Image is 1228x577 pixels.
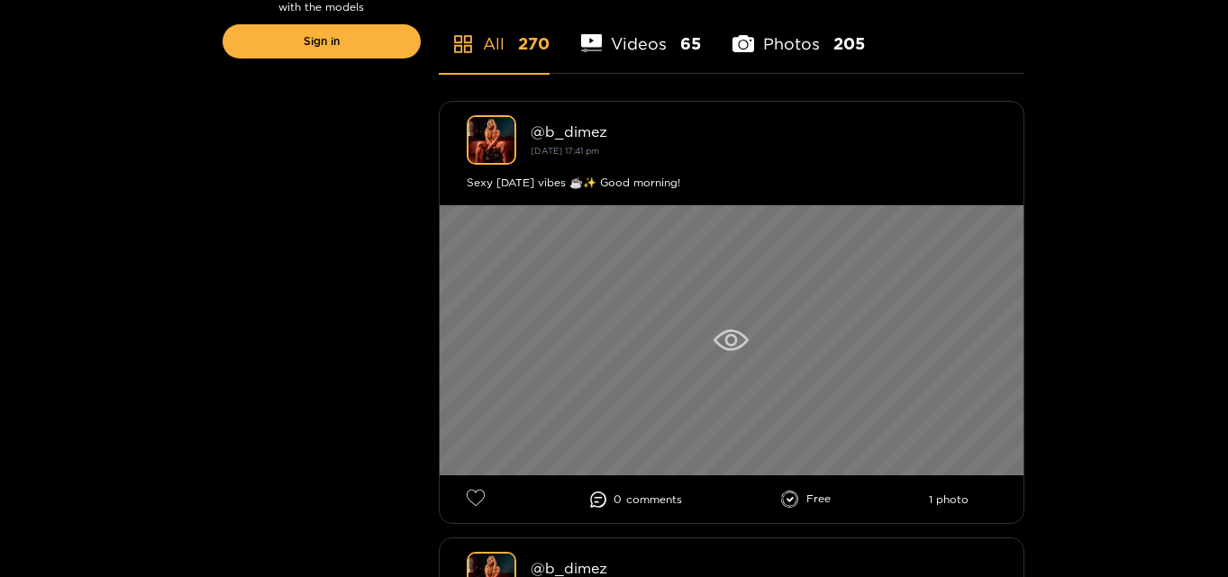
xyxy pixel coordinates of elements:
div: @ b_dimez [531,123,996,140]
li: 0 [590,491,682,508]
div: Sexy [DATE] vibes ☕️✨ Good morning! [467,174,996,192]
small: [DATE] 17:41 pm [531,146,599,156]
span: 270 [518,32,550,55]
li: Free [781,491,831,509]
span: appstore [452,33,474,55]
img: b_dimez [467,115,516,165]
li: 1 photo [929,493,969,506]
span: 65 [680,32,701,55]
span: 205 [833,32,865,55]
div: @ b_dimez [531,560,996,576]
span: comment s [626,493,682,506]
a: Sign in [223,24,421,59]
